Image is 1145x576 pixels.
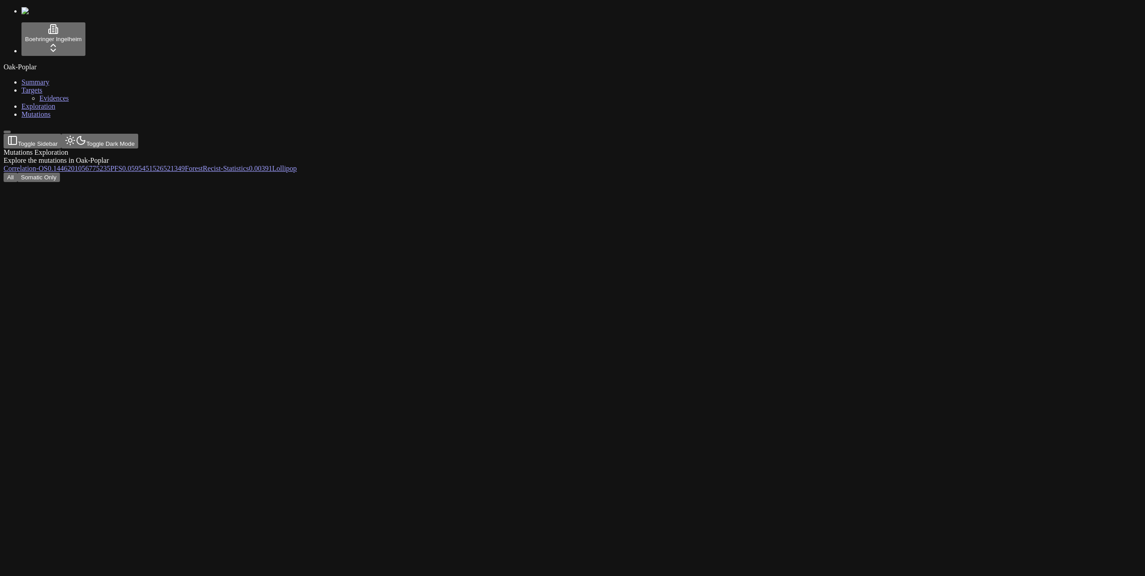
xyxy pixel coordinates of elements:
a: Somatic Only [17,173,60,181]
span: Correlation [4,165,36,172]
a: Mutations [21,110,51,118]
button: Toggle Sidebar [4,131,11,133]
a: Correlation- [4,165,38,172]
span: Boehringer Ingelheim [25,36,82,42]
div: Mutations Exploration [4,148,1056,157]
span: OS [38,165,47,172]
span: PFS [110,165,123,172]
a: Exploration [21,102,55,110]
a: OS0.1446201056775235 [38,165,110,172]
button: Boehringer Ingelheim [21,22,85,56]
a: Evidences [39,94,69,102]
span: - [36,165,38,172]
span: Forest [185,165,203,172]
span: Statistics [223,165,249,172]
a: All [4,173,17,181]
span: Toggle Dark Mode [86,140,135,147]
a: Recist- [203,165,223,172]
button: Somatic Only [17,173,60,182]
img: Numenos [21,7,56,15]
a: Lollipop [272,165,297,172]
div: Oak-Poplar [4,63,1141,71]
button: Toggle Sidebar [4,134,61,148]
div: Explore the mutations in Oak-Poplar [4,157,1056,165]
span: 0.1446201056775235 [48,165,110,172]
a: Statistics0.00391 [223,165,272,172]
span: - [221,165,223,172]
a: Targets [21,86,42,94]
a: PFS0.0595451526521349 [110,165,185,172]
a: Summary [21,78,49,86]
span: Recist [203,165,221,172]
span: Toggle Sidebar [18,140,58,147]
span: 0.00391 [249,165,272,172]
button: Toggle Dark Mode [61,134,138,148]
button: All [4,173,17,182]
span: 0.0595451526521349 [122,165,185,172]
